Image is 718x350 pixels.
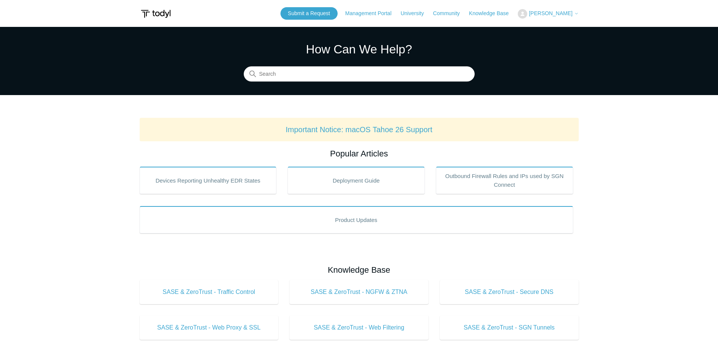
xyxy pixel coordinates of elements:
h2: Popular Articles [140,147,579,160]
img: Todyl Support Center Help Center home page [140,7,172,21]
h2: Knowledge Base [140,264,579,276]
a: Community [433,9,467,17]
a: SASE & ZeroTrust - Secure DNS [440,280,579,304]
a: SASE & ZeroTrust - Web Filtering [290,316,428,340]
span: [PERSON_NAME] [529,10,572,16]
a: Product Updates [140,206,573,233]
input: Search [244,67,475,82]
span: SASE & ZeroTrust - Traffic Control [151,287,267,297]
a: Management Portal [345,9,399,17]
span: SASE & ZeroTrust - Secure DNS [451,287,567,297]
a: University [400,9,431,17]
span: SASE & ZeroTrust - NGFW & ZTNA [301,287,417,297]
a: Important Notice: macOS Tahoe 26 Support [286,125,433,134]
a: Outbound Firewall Rules and IPs used by SGN Connect [436,167,573,194]
h1: How Can We Help? [244,40,475,58]
a: SASE & ZeroTrust - NGFW & ZTNA [290,280,428,304]
span: SASE & ZeroTrust - SGN Tunnels [451,323,567,332]
a: SASE & ZeroTrust - Web Proxy & SSL [140,316,279,340]
button: [PERSON_NAME] [518,9,578,19]
a: Deployment Guide [288,167,425,194]
span: SASE & ZeroTrust - Web Proxy & SSL [151,323,267,332]
span: SASE & ZeroTrust - Web Filtering [301,323,417,332]
a: SASE & ZeroTrust - Traffic Control [140,280,279,304]
a: SASE & ZeroTrust - SGN Tunnels [440,316,579,340]
a: Submit a Request [280,7,338,20]
a: Knowledge Base [469,9,516,17]
a: Devices Reporting Unhealthy EDR States [140,167,277,194]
